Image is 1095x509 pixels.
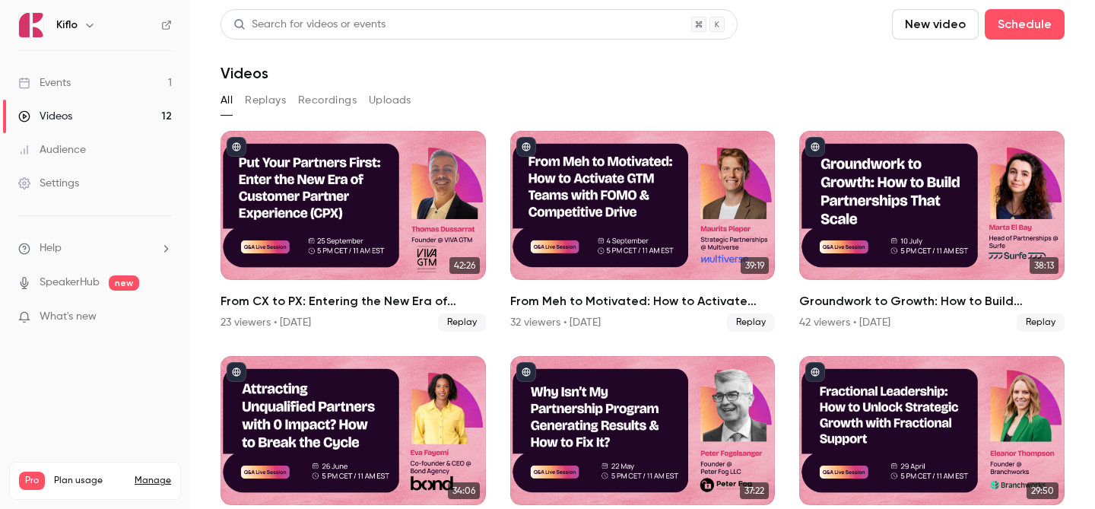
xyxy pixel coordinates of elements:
[245,88,286,113] button: Replays
[741,257,769,274] span: 39:19
[510,131,776,332] li: From Meh to Motivated: How to Activate GTM Teams with FOMO & Competitive Drive
[221,131,486,332] a: 42:26From CX to PX: Entering the New Era of Partner Experience23 viewers • [DATE]Replay
[18,142,86,157] div: Audience
[727,313,775,332] span: Replay
[510,131,776,332] a: 39:19From Meh to Motivated: How to Activate GTM Teams with FOMO & Competitive Drive32 viewers • [...
[18,109,72,124] div: Videos
[805,362,825,382] button: published
[892,9,979,40] button: New video
[799,292,1065,310] h2: Groundwork to Growth: How to Build Partnerships That Scale
[510,292,776,310] h2: From Meh to Motivated: How to Activate GTM Teams with FOMO & Competitive Drive
[18,176,79,191] div: Settings
[221,64,268,82] h1: Videos
[221,292,486,310] h2: From CX to PX: Entering the New Era of Partner Experience
[56,17,78,33] h6: Kiflo
[740,482,769,499] span: 37:22
[221,88,233,113] button: All
[438,313,486,332] span: Replay
[19,472,45,490] span: Pro
[40,275,100,291] a: SpeakerHub
[40,309,97,325] span: What's new
[221,131,486,332] li: From CX to PX: Entering the New Era of Partner Experience
[805,137,825,157] button: published
[985,9,1065,40] button: Schedule
[369,88,411,113] button: Uploads
[221,315,311,330] div: 23 viewers • [DATE]
[227,137,246,157] button: published
[18,240,172,256] li: help-dropdown-opener
[18,75,71,91] div: Events
[221,9,1065,500] section: Videos
[449,257,480,274] span: 42:26
[448,482,480,499] span: 34:06
[54,475,125,487] span: Plan usage
[227,362,246,382] button: published
[154,310,172,324] iframe: Noticeable Trigger
[1027,482,1058,499] span: 29:50
[109,275,139,291] span: new
[40,240,62,256] span: Help
[799,131,1065,332] a: 38:13Groundwork to Growth: How to Build Partnerships That Scale42 viewers • [DATE]Replay
[298,88,357,113] button: Recordings
[516,137,536,157] button: published
[516,362,536,382] button: published
[1030,257,1058,274] span: 38:13
[233,17,386,33] div: Search for videos or events
[799,315,890,330] div: 42 viewers • [DATE]
[19,13,43,37] img: Kiflo
[135,475,171,487] a: Manage
[510,315,601,330] div: 32 viewers • [DATE]
[799,131,1065,332] li: Groundwork to Growth: How to Build Partnerships That Scale
[1017,313,1065,332] span: Replay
